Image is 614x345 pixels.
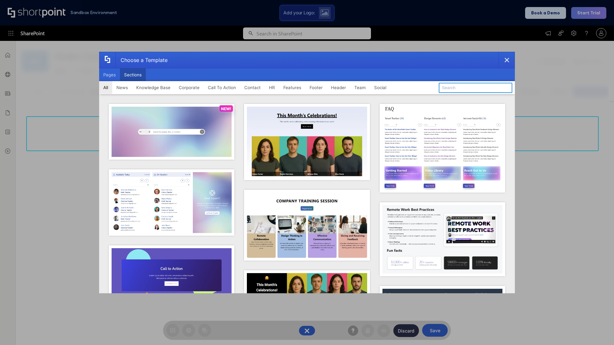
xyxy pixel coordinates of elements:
[99,68,120,81] button: Pages
[120,68,146,81] button: Sections
[439,83,512,93] input: Search
[99,52,515,293] div: template selector
[175,81,204,94] button: Corporate
[582,314,614,345] iframe: Chat Widget
[370,81,390,94] button: Social
[305,81,327,94] button: Footer
[204,81,240,94] button: Call To Action
[112,81,132,94] button: News
[99,81,112,94] button: All
[350,81,370,94] button: Team
[265,81,279,94] button: HR
[279,81,305,94] button: Features
[132,81,175,94] button: Knowledge Base
[221,106,231,111] p: NEW!
[115,52,168,68] div: Choose a Template
[327,81,350,94] button: Header
[240,81,265,94] button: Contact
